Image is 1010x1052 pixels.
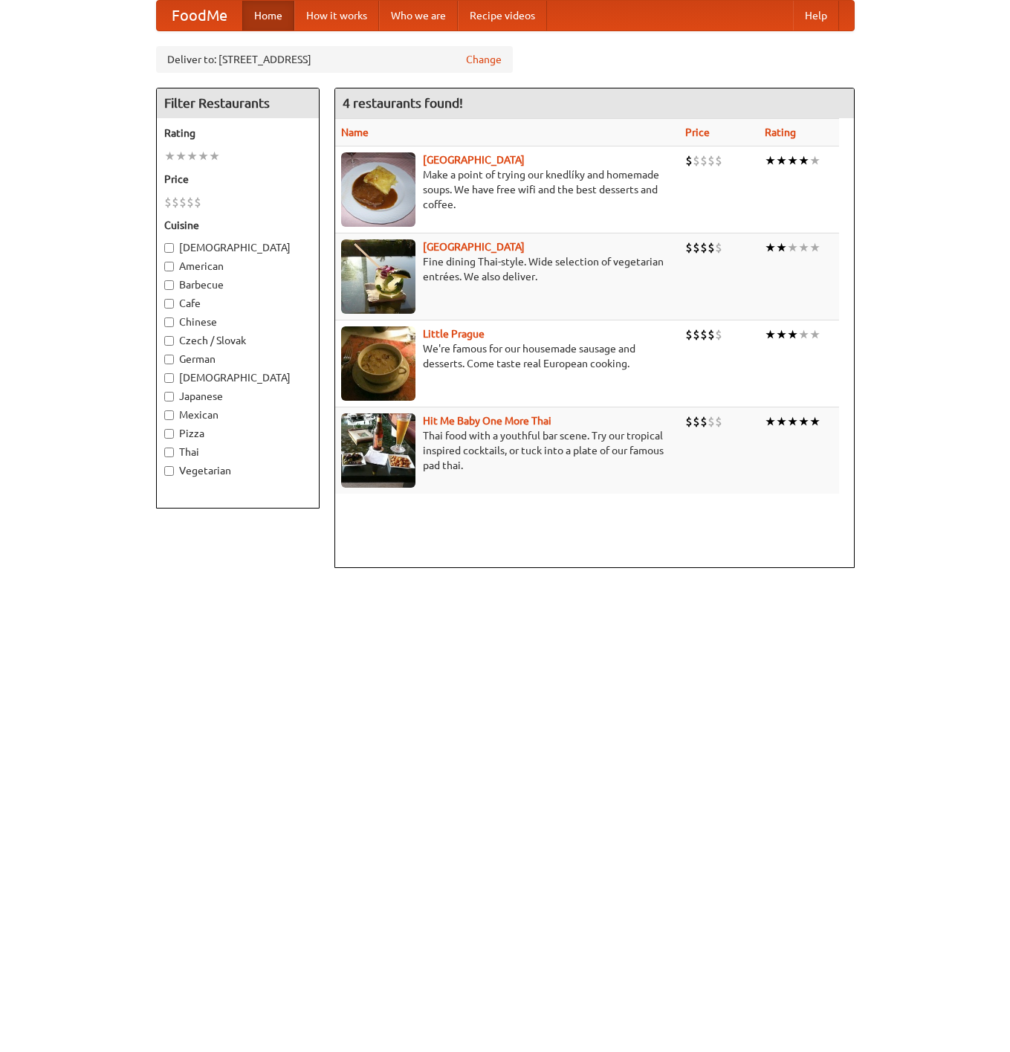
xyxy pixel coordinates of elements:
[341,152,415,227] img: czechpoint.jpg
[341,126,369,138] a: Name
[765,126,796,138] a: Rating
[708,152,715,169] li: $
[164,352,311,367] label: German
[187,148,198,164] li: ★
[423,328,485,340] a: Little Prague
[693,239,700,256] li: $
[466,52,502,67] a: Change
[787,152,798,169] li: ★
[798,413,809,430] li: ★
[164,243,174,253] input: [DEMOGRAPHIC_DATA]
[379,1,458,30] a: Who we are
[787,239,798,256] li: ★
[172,194,179,210] li: $
[798,326,809,343] li: ★
[164,299,174,309] input: Cafe
[164,463,311,478] label: Vegetarian
[693,152,700,169] li: $
[423,241,525,253] a: [GEOGRAPHIC_DATA]
[156,46,513,73] div: Deliver to: [STREET_ADDRESS]
[715,239,722,256] li: $
[809,413,820,430] li: ★
[194,194,201,210] li: $
[242,1,294,30] a: Home
[187,194,194,210] li: $
[776,413,787,430] li: ★
[164,407,311,422] label: Mexican
[164,280,174,290] input: Barbecue
[787,413,798,430] li: ★
[164,277,311,292] label: Barbecue
[693,326,700,343] li: $
[164,314,311,329] label: Chinese
[164,240,311,255] label: [DEMOGRAPHIC_DATA]
[198,148,209,164] li: ★
[164,126,311,141] h5: Rating
[343,96,463,110] ng-pluralize: 4 restaurants found!
[164,426,311,441] label: Pizza
[164,172,311,187] h5: Price
[685,326,693,343] li: $
[765,326,776,343] li: ★
[700,413,708,430] li: $
[175,148,187,164] li: ★
[700,326,708,343] li: $
[765,152,776,169] li: ★
[693,413,700,430] li: $
[787,326,798,343] li: ★
[341,326,415,401] img: littleprague.jpg
[700,152,708,169] li: $
[164,429,174,439] input: Pizza
[700,239,708,256] li: $
[708,326,715,343] li: $
[765,239,776,256] li: ★
[685,413,693,430] li: $
[164,370,311,385] label: [DEMOGRAPHIC_DATA]
[776,326,787,343] li: ★
[164,259,311,274] label: American
[765,413,776,430] li: ★
[164,445,311,459] label: Thai
[164,410,174,420] input: Mexican
[164,194,172,210] li: $
[209,148,220,164] li: ★
[798,152,809,169] li: ★
[776,239,787,256] li: ★
[809,152,820,169] li: ★
[164,296,311,311] label: Cafe
[685,126,710,138] a: Price
[294,1,379,30] a: How it works
[776,152,787,169] li: ★
[708,239,715,256] li: $
[341,254,674,284] p: Fine dining Thai-style. Wide selection of vegetarian entrées. We also deliver.
[164,317,174,327] input: Chinese
[164,392,174,401] input: Japanese
[423,154,525,166] a: [GEOGRAPHIC_DATA]
[164,448,174,457] input: Thai
[423,415,551,427] a: Hit Me Baby One More Thai
[164,373,174,383] input: [DEMOGRAPHIC_DATA]
[341,239,415,314] img: satay.jpg
[164,333,311,348] label: Czech / Slovak
[715,326,722,343] li: $
[179,194,187,210] li: $
[715,152,722,169] li: $
[341,341,674,371] p: We're famous for our housemade sausage and desserts. Come taste real European cooking.
[164,355,174,364] input: German
[809,239,820,256] li: ★
[798,239,809,256] li: ★
[164,218,311,233] h5: Cuisine
[793,1,839,30] a: Help
[164,389,311,404] label: Japanese
[164,466,174,476] input: Vegetarian
[708,413,715,430] li: $
[715,413,722,430] li: $
[164,336,174,346] input: Czech / Slovak
[685,152,693,169] li: $
[164,262,174,271] input: American
[341,428,674,473] p: Thai food with a youthful bar scene. Try our tropical inspired cocktails, or tuck into a plate of...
